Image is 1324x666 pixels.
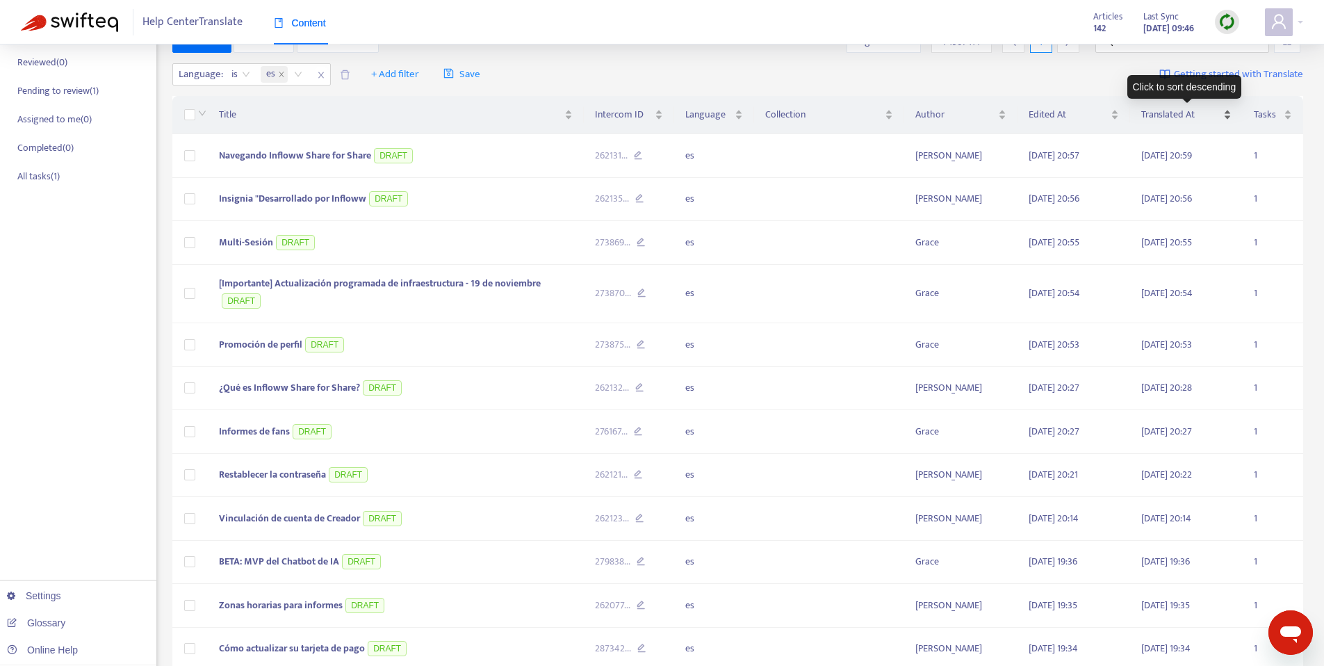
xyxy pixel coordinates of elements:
span: Cómo actualizar su tarjeta de pago [219,640,365,656]
span: 273869 ... [595,235,630,250]
div: Click to sort descending [1127,75,1242,99]
span: Multi-Sesión [219,234,273,250]
td: es [674,410,754,454]
td: es [674,541,754,585]
span: Vinculación de cuenta de Creador [219,510,360,526]
p: Reviewed ( 0 ) [17,55,67,70]
td: es [674,497,754,541]
span: DRAFT [345,598,384,613]
iframe: Button to launch messaging window [1268,610,1313,655]
span: Promoción de perfil [219,336,302,352]
span: Informes de fans [219,423,290,439]
span: 1 - 15 of 114 [942,35,981,49]
td: [PERSON_NAME] [904,497,1017,541]
td: es [674,134,754,178]
span: book [274,18,284,28]
strong: [DATE] 09:46 [1143,21,1194,36]
span: 273870 ... [595,286,631,301]
th: Tasks [1243,96,1303,134]
span: Navegando Infloww Share for Share [219,147,371,163]
span: 262132 ... [595,380,629,396]
td: Grace [904,221,1017,265]
td: Grace [904,265,1017,324]
td: es [674,584,754,628]
span: Help Center Translate [142,9,243,35]
p: Pending to review ( 1 ) [17,83,99,98]
td: Grace [904,323,1017,367]
td: [PERSON_NAME] [904,584,1017,628]
span: 262135 ... [595,191,629,206]
span: [DATE] 19:35 [1141,597,1190,613]
th: Collection [754,96,904,134]
span: 262121 ... [595,467,628,482]
p: Completed ( 0 ) [17,140,74,155]
a: Online Help [7,644,78,656]
span: [DATE] 20:53 [1141,336,1192,352]
span: 262131 ... [595,148,628,163]
span: DRAFT [293,424,332,439]
span: Last Sync [1143,9,1179,24]
th: Language [674,96,754,134]
span: 273875 ... [595,337,630,352]
span: DRAFT [305,337,344,352]
span: user [1270,13,1287,30]
span: DRAFT [363,511,402,526]
td: 1 [1243,497,1303,541]
span: 287342 ... [595,641,631,656]
td: 1 [1243,410,1303,454]
button: saveSave [433,63,491,86]
th: Intercom ID [584,96,674,134]
span: Articles [1093,9,1122,24]
span: [DATE] 19:36 [1029,553,1077,569]
td: 1 [1243,178,1303,222]
strong: 142 [1093,21,1106,36]
span: [DATE] 20:54 [1141,285,1193,301]
span: [DATE] 20:22 [1141,466,1192,482]
td: Grace [904,410,1017,454]
span: Intercom ID [595,107,652,122]
td: 1 [1243,265,1303,324]
img: image-link [1159,69,1170,80]
span: DRAFT [329,467,368,482]
span: [DATE] 20:14 [1029,510,1079,526]
span: es [266,66,275,83]
th: Title [208,96,584,134]
span: DRAFT [369,191,408,206]
span: Title [219,107,562,122]
td: [PERSON_NAME] [904,178,1017,222]
span: ¿Qué es Infloww Share for Share? [219,380,360,396]
td: 1 [1243,584,1303,628]
span: [DATE] 19:36 [1141,553,1190,569]
span: DRAFT [222,293,261,309]
span: [DATE] 20:54 [1029,285,1080,301]
span: delete [340,70,350,80]
td: 1 [1243,323,1303,367]
span: Edited At [1029,107,1108,122]
td: es [674,178,754,222]
span: [Importante] Actualización programada de infraestructura - 19 de noviembre [219,275,541,291]
td: [PERSON_NAME] [904,134,1017,178]
span: DRAFT [368,641,407,656]
span: 279838 ... [595,554,630,569]
span: 262077 ... [595,598,630,613]
span: [DATE] 20:56 [1029,190,1079,206]
span: Getting started with Translate [1174,67,1303,83]
th: Author [904,96,1017,134]
span: BETA: MVP del Chatbot de IA [219,553,339,569]
span: Zonas horarias para informes [219,597,343,613]
p: Assigned to me ( 0 ) [17,112,92,127]
span: Save [443,66,480,83]
span: Author [915,107,995,122]
span: [DATE] 19:34 [1141,640,1191,656]
td: 1 [1243,454,1303,498]
a: Getting started with Translate [1159,63,1303,86]
td: es [674,454,754,498]
span: Restablecer la contraseña [219,466,326,482]
span: Language : [173,64,225,85]
img: Swifteq [21,13,118,32]
td: [PERSON_NAME] [904,454,1017,498]
span: 276167 ... [595,424,628,439]
td: Grace [904,541,1017,585]
span: [DATE] 20:57 [1029,147,1079,163]
span: [DATE] 20:56 [1141,190,1192,206]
